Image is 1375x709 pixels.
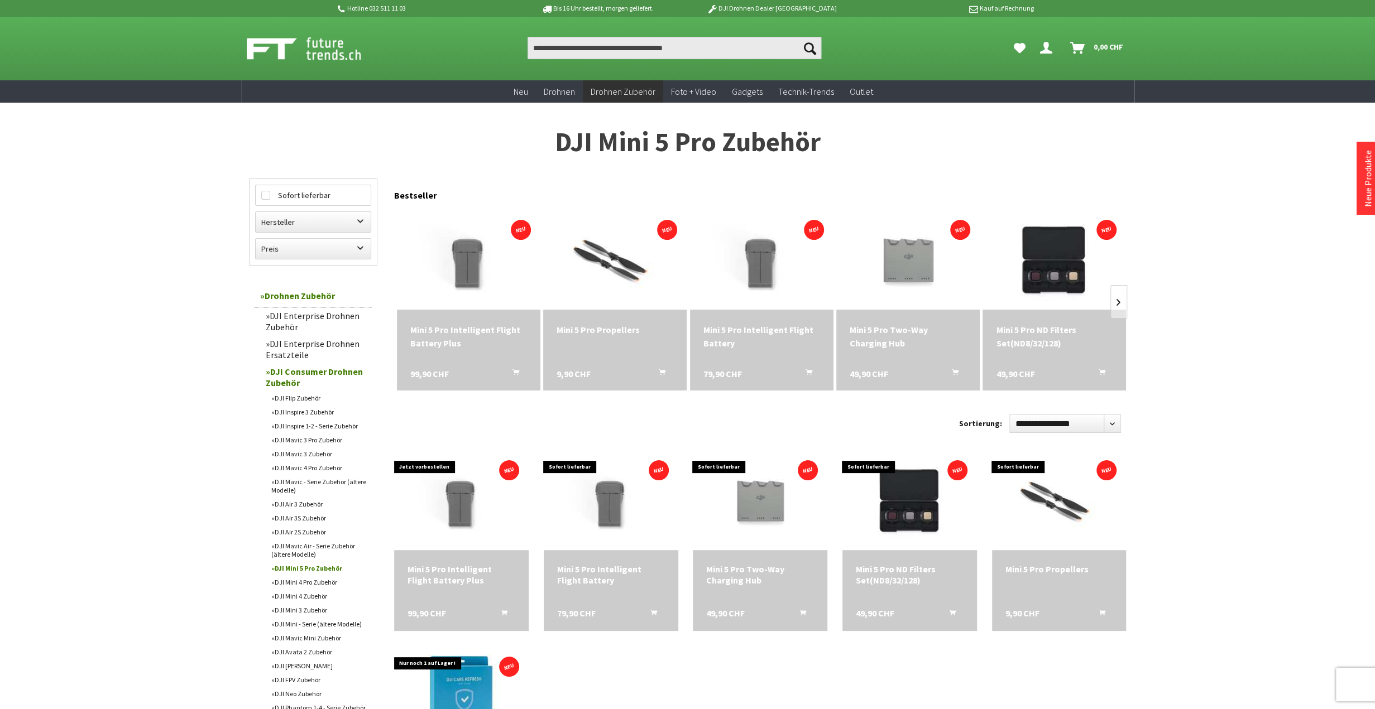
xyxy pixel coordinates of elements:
a: Mini 5 Pro Two-Way Charging Hub 49,90 CHF In den Warenkorb [850,323,966,350]
a: DJI Avata 2 Zubehör [266,645,372,659]
label: Sofort lieferbar [256,185,371,205]
span: 49,90 CHF [856,607,894,619]
a: DJI Inspire 1-2 - Serie Zubehör [266,419,372,433]
h1: DJI Mini 5 Pro Zubehör [249,128,1127,156]
img: Mini 5 Pro ND Filters Set(ND8/32/128) [983,211,1126,307]
div: Mini 5 Pro Two-Way Charging Hub [850,323,966,350]
div: Mini 5 Pro Intelligent Flight Battery Plus [408,563,515,586]
a: Mini 5 Pro Propellers 9,90 CHF In den Warenkorb [557,323,673,336]
button: In den Warenkorb [499,367,526,382]
button: In den Warenkorb [487,607,514,622]
button: In den Warenkorb [637,607,664,622]
a: DJI Mini 5 Pro Zubehör [266,561,372,575]
span: 9,90 CHF [557,367,591,380]
a: Mini 5 Pro Two-Way Charging Hub 49,90 CHF In den Warenkorb [706,563,814,586]
a: DJI Air 3S Zubehör [266,511,372,525]
a: Mini 5 Pro Propellers 9,90 CHF In den Warenkorb [1005,563,1113,575]
button: In den Warenkorb [786,607,813,622]
span: 79,90 CHF [557,607,596,619]
input: Produkt, Marke, Kategorie, EAN, Artikelnummer… [528,37,821,59]
img: Mini 5 Pro Propellers [543,211,687,307]
span: 0,00 CHF [1094,38,1123,56]
a: DJI Inspire 3 Zubehör [266,405,372,419]
a: Drohnen Zubehör [583,80,663,103]
a: DJI Air 2S Zubehör [266,525,372,539]
a: DJI [PERSON_NAME] [266,659,372,673]
a: Meine Favoriten [1008,37,1031,59]
a: Gadgets [724,80,770,103]
div: Mini 5 Pro Intelligent Flight Battery [557,563,665,586]
button: In den Warenkorb [1085,367,1112,382]
button: In den Warenkorb [936,607,962,622]
span: Drohnen [544,86,575,97]
button: In den Warenkorb [1085,607,1112,622]
a: DJI Mavic Mini Zubehör [266,631,372,645]
p: Hotline 032 511 11 03 [336,2,510,15]
a: DJI Mini 4 Zubehör [266,589,372,603]
a: Neu [506,80,536,103]
img: Mini 5 Pro Two-Way Charging Hub [836,211,980,307]
span: 9,90 CHF [1005,607,1039,619]
a: DJI Mavic Air - Serie Zubehör (ältere Modelle) [266,539,372,561]
p: DJI Drohnen Dealer [GEOGRAPHIC_DATA] [684,2,859,15]
label: Hersteller [256,212,371,232]
a: DJI Mini - Serie (ältere Modelle) [266,617,372,631]
a: Mini 5 Pro Intelligent Flight Battery Plus 99,90 CHF In den Warenkorb [410,323,527,350]
img: Shop Futuretrends - zur Startseite wechseln [247,35,386,62]
a: Warenkorb [1066,37,1129,59]
span: Drohnen Zubehör [591,86,655,97]
img: Mini 5 Pro Intelligent Flight Battery [544,455,678,545]
span: 99,90 CHF [408,607,446,619]
span: Neu [514,86,528,97]
div: Mini 5 Pro Two-Way Charging Hub [706,563,814,586]
span: Foto + Video [671,86,716,97]
p: Bis 16 Uhr bestellt, morgen geliefert. [510,2,684,15]
button: In den Warenkorb [938,367,965,382]
span: 49,90 CHF [850,367,888,380]
a: Neue Produkte [1362,150,1373,207]
span: Technik-Trends [778,86,834,97]
a: DJI FPV Zubehör [266,673,372,687]
a: DJI Mavic 3 Zubehör [266,447,372,461]
a: Mini 5 Pro Intelligent Flight Battery 79,90 CHF In den Warenkorb [703,323,820,350]
img: Mini 5 Pro Propellers [992,455,1127,545]
a: Dein Konto [1036,37,1061,59]
a: DJI Enterprise Drohnen Zubehör [260,307,372,335]
button: In den Warenkorb [792,367,819,382]
a: Mini 5 Pro ND Filters Set(ND8/32/128) 49,90 CHF In den Warenkorb [996,323,1113,350]
label: Preis [256,239,371,259]
div: Mini 5 Pro Propellers [557,323,673,336]
img: Mini 5 Pro Intelligent Flight Battery Plus [397,211,540,307]
button: Suchen [798,37,821,59]
div: Mini 5 Pro ND Filters Set(ND8/32/128) [856,563,964,586]
a: DJI Mini 3 Zubehör [266,603,372,617]
span: Gadgets [732,86,763,97]
p: Kauf auf Rechnung [859,2,1033,15]
label: Sortierung: [959,414,1002,432]
img: Mini 5 Pro Intelligent Flight Battery [690,211,833,307]
a: Foto + Video [663,80,724,103]
img: Mini 5 Pro Intelligent Flight Battery Plus [394,455,529,545]
div: Mini 5 Pro Intelligent Flight Battery [703,323,820,350]
a: Mini 5 Pro ND Filters Set(ND8/32/128) 49,90 CHF In den Warenkorb [856,563,964,586]
span: Outlet [850,86,873,97]
span: 99,90 CHF [410,367,449,380]
a: Mini 5 Pro Intelligent Flight Battery Plus 99,90 CHF In den Warenkorb [408,563,515,586]
div: Bestseller [394,179,1127,206]
span: 49,90 CHF [706,607,745,619]
a: Drohnen [536,80,583,103]
a: DJI Consumer Drohnen Zubehör [260,363,372,391]
div: Mini 5 Pro Intelligent Flight Battery Plus [410,323,527,350]
a: DJI Mavic 4 Pro Zubehör [266,461,372,475]
span: 49,90 CHF [996,367,1034,380]
img: Mini 5 Pro Two-Way Charging Hub [693,455,827,545]
a: DJI Neo Zubehör [266,687,372,701]
a: DJI Mavic - Serie Zubehör (ältere Modelle) [266,475,372,497]
a: Technik-Trends [770,80,842,103]
a: Mini 5 Pro Intelligent Flight Battery 79,90 CHF In den Warenkorb [557,563,665,586]
span: 79,90 CHF [703,367,742,380]
div: Mini 5 Pro ND Filters Set(ND8/32/128) [996,323,1113,350]
a: DJI Enterprise Drohnen Ersatzteile [260,335,372,363]
a: Drohnen Zubehör [255,284,372,307]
